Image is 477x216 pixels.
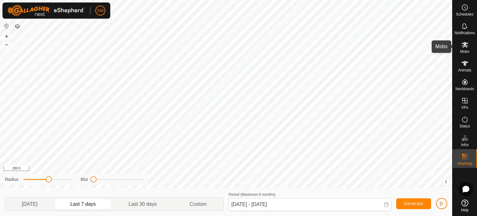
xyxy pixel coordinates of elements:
span: Heatmap [457,162,472,165]
button: – [3,41,10,48]
span: Notifications [455,31,475,35]
button: Map Layers [14,23,21,30]
label: Period (Maximum 6 months) [229,192,275,197]
label: Radius [5,176,19,183]
span: i [445,179,447,184]
span: SM [97,7,104,14]
span: [DATE] [22,200,37,208]
span: Animals [458,68,471,72]
a: Privacy Policy [202,180,225,186]
span: Last 30 days [129,200,157,208]
span: Status [459,124,470,128]
label: Blur [81,176,89,183]
span: Help [461,208,469,212]
span: Infra [461,143,468,147]
span: Schedules [456,12,473,16]
span: Neckbands [455,87,474,91]
span: Last 7 days [70,200,96,208]
span: VPs [461,106,468,109]
img: Gallagher Logo [7,5,85,16]
span: Mobs [460,50,469,53]
span: Custom [190,200,207,208]
a: Contact Us [232,180,251,186]
button: Reset Map [3,22,10,30]
button: i [443,178,449,185]
span: Generate [404,201,423,206]
button: Generate [396,198,431,209]
button: + [3,33,10,40]
a: Help [452,197,477,214]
